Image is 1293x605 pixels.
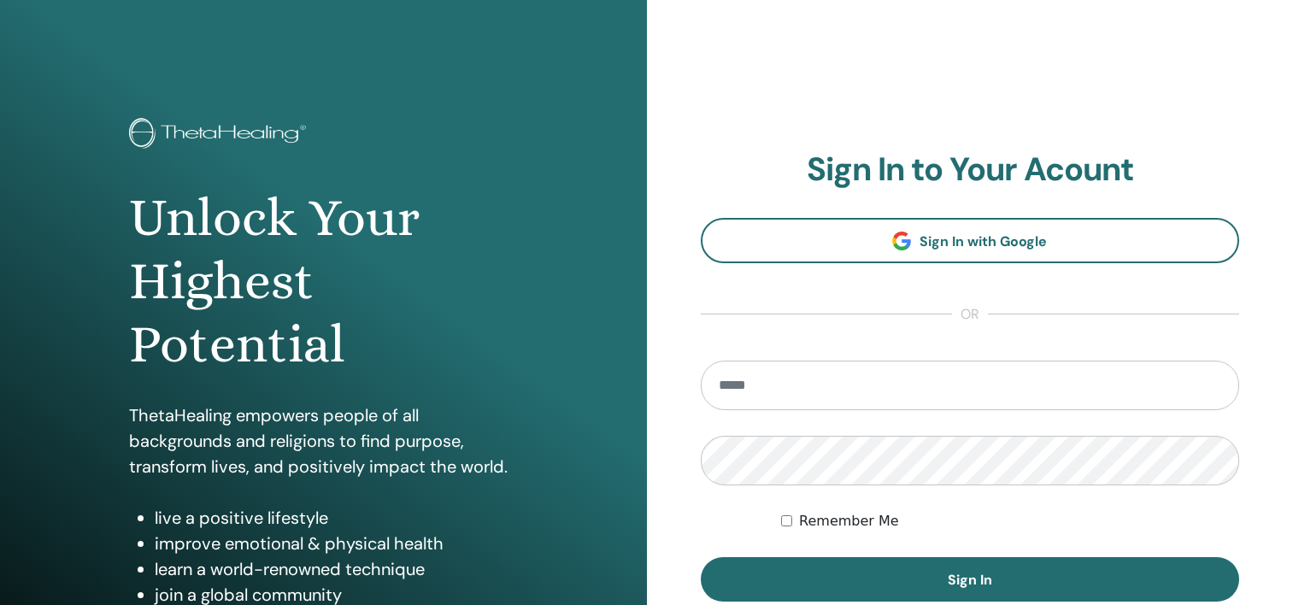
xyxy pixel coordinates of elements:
[701,557,1240,602] button: Sign In
[920,232,1047,250] span: Sign In with Google
[781,511,1239,532] div: Keep me authenticated indefinitely or until I manually logout
[129,402,517,479] p: ThetaHealing empowers people of all backgrounds and religions to find purpose, transform lives, a...
[155,531,517,556] li: improve emotional & physical health
[701,150,1240,190] h2: Sign In to Your Acount
[155,556,517,582] li: learn a world-renowned technique
[952,304,988,325] span: or
[129,186,517,377] h1: Unlock Your Highest Potential
[701,218,1240,263] a: Sign In with Google
[155,505,517,531] li: live a positive lifestyle
[799,511,899,532] label: Remember Me
[948,571,992,589] span: Sign In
